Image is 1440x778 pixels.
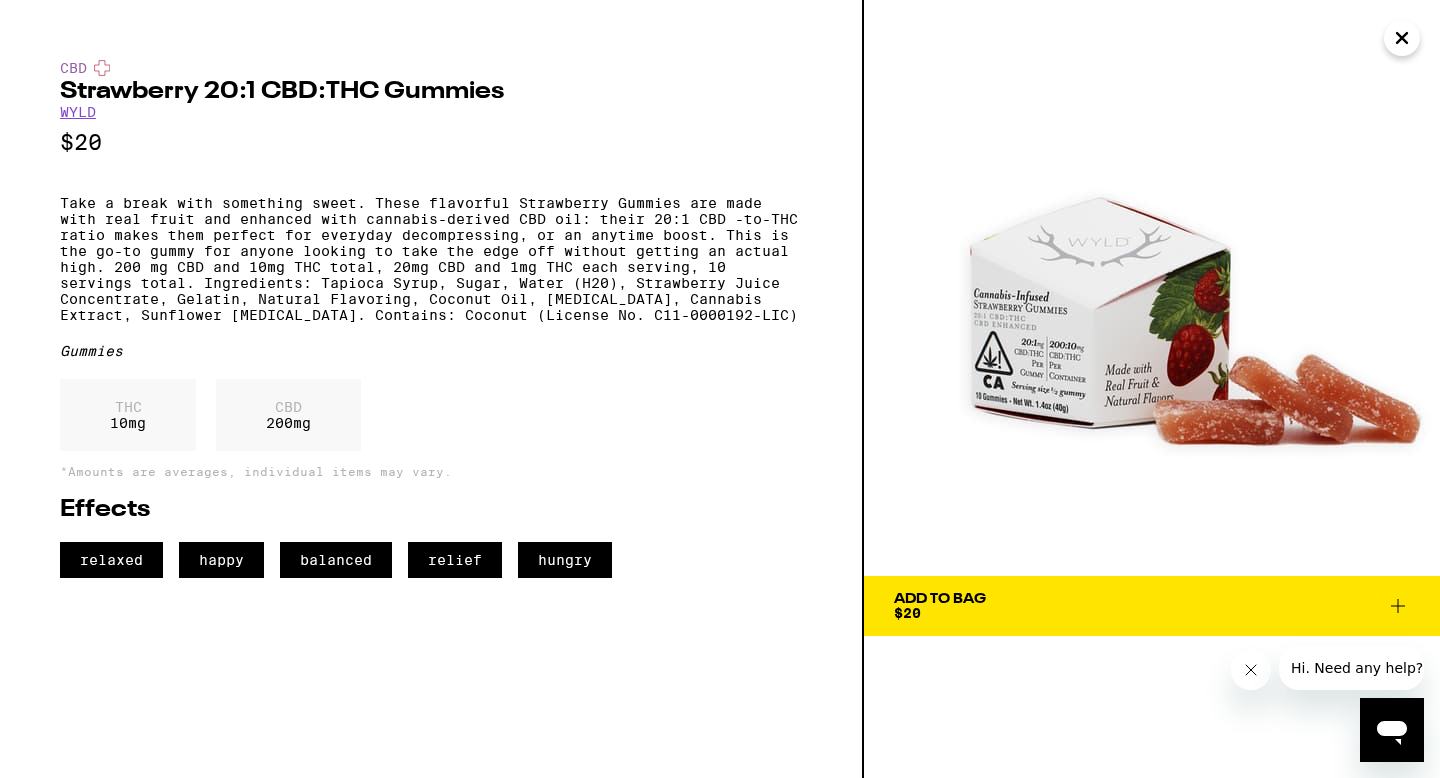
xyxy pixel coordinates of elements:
span: happy [179,542,264,578]
div: 10 mg [60,379,196,451]
p: $20 [60,130,802,155]
span: relief [408,542,502,578]
div: Add To Bag [894,592,986,606]
iframe: Close message [1231,650,1271,690]
span: hungry [518,542,612,578]
div: Gummies [60,343,802,359]
button: Close [1384,20,1420,56]
div: 200 mg [216,379,361,451]
h2: Effects [60,498,802,522]
img: cbdColor.svg [94,60,110,76]
span: $20 [894,605,921,621]
div: CBD [60,60,802,76]
p: THC [110,399,146,415]
iframe: Message from company [1279,646,1424,690]
p: Take a break with something sweet. These flavorful Strawberry Gummies are made with real fruit an... [60,195,802,323]
button: Add To Bag$20 [864,576,1440,636]
span: relaxed [60,542,163,578]
span: balanced [280,542,392,578]
p: *Amounts are averages, individual items may vary. [60,465,802,478]
iframe: Button to launch messaging window [1360,698,1424,762]
p: CBD [266,399,311,415]
a: WYLD [60,104,96,120]
h2: Strawberry 20:1 CBD:THC Gummies [60,80,802,104]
